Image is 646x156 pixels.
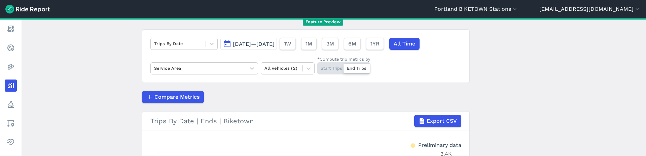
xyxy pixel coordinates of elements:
[233,41,275,47] span: [DATE]—[DATE]
[220,38,277,50] button: [DATE]—[DATE]
[306,40,312,48] span: 1M
[5,42,17,54] a: Realtime
[150,115,461,127] div: Trips By Date | Ends | Biketown
[414,115,461,127] button: Export CSV
[5,23,17,35] a: Report
[5,80,17,92] a: Analyze
[434,5,518,13] button: Portland BIKETOWN Stations
[154,93,200,101] span: Compare Metrics
[370,40,380,48] span: 1YR
[322,38,338,50] button: 3M
[5,98,17,111] a: Policy
[539,5,641,13] button: [EMAIL_ADDRESS][DOMAIN_NAME]
[284,40,291,48] span: 1W
[344,38,361,50] button: 6M
[427,117,457,125] span: Export CSV
[366,38,384,50] button: 1YR
[389,38,420,50] button: All Time
[5,136,17,148] a: Health
[303,19,343,26] span: Feature Preview
[142,91,204,103] button: Compare Metrics
[317,56,370,62] div: *Compute trip metrics by
[394,40,415,48] span: All Time
[301,38,317,50] button: 1M
[326,40,334,48] span: 3M
[5,61,17,73] a: Heatmaps
[348,40,356,48] span: 6M
[418,141,461,148] div: Preliminary data
[280,38,296,50] button: 1W
[5,117,17,129] a: Areas
[5,5,50,13] img: Ride Report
